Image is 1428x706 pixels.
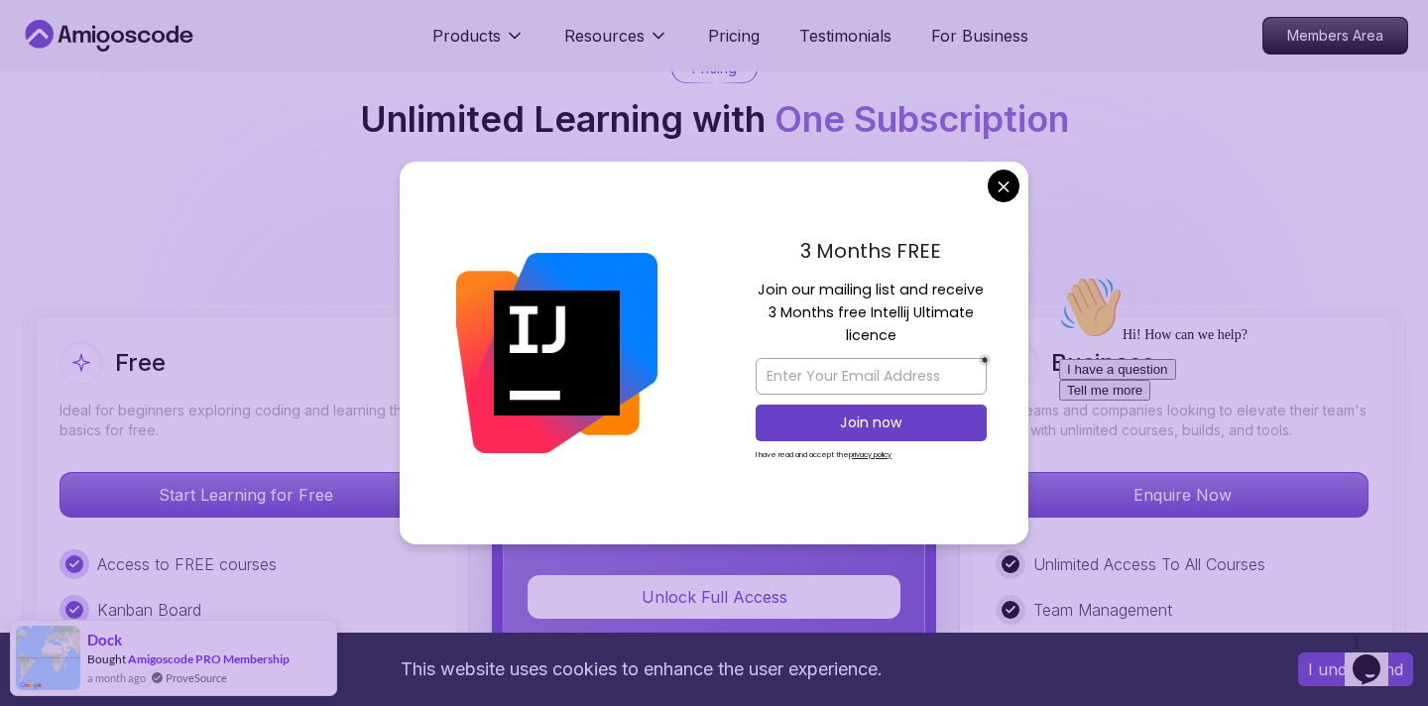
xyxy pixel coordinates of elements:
[166,669,227,686] a: ProveSource
[708,24,760,48] a: Pricing
[128,651,290,666] a: Amigoscode PRO Membership
[8,91,125,112] button: I have a question
[87,651,126,666] span: Bought
[360,99,1069,139] h2: Unlimited Learning with
[799,24,892,48] a: Testimonials
[8,8,71,71] img: :wave:
[564,24,668,63] button: Resources
[59,472,432,518] button: Start Learning for Free
[1262,17,1408,55] a: Members Area
[528,575,900,619] button: Unlock Full Access
[16,626,80,690] img: provesource social proof notification image
[1263,18,1407,54] p: Members Area
[115,347,166,379] h2: Free
[564,24,645,48] p: Resources
[432,24,525,63] button: Products
[8,112,99,133] button: Tell me more
[87,632,122,648] span: Dock
[528,587,900,607] a: Unlock Full Access
[931,24,1028,48] a: For Business
[774,97,1069,141] span: One Subscription
[97,598,201,622] p: Kanban Board
[59,485,432,505] a: Start Learning for Free
[87,669,146,686] span: a month ago
[551,585,877,609] p: Unlock Full Access
[59,401,432,440] p: Ideal for beginners exploring coding and learning the basics for free.
[8,8,365,133] div: 👋Hi! How can we help?I have a questionTell me more
[480,155,948,182] p: Choose the plan that fits your learning journey and goals.
[1345,627,1408,686] iframe: chat widget
[1298,652,1413,686] button: Accept cookies
[1033,598,1172,622] p: Team Management
[97,552,277,576] p: Access to FREE courses
[8,59,196,74] span: Hi! How can we help?
[15,647,1268,691] div: This website uses cookies to enhance the user experience.
[1033,552,1265,576] p: Unlimited Access To All Courses
[60,473,431,517] p: Start Learning for Free
[432,24,501,48] p: Products
[1051,268,1408,617] iframe: chat widget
